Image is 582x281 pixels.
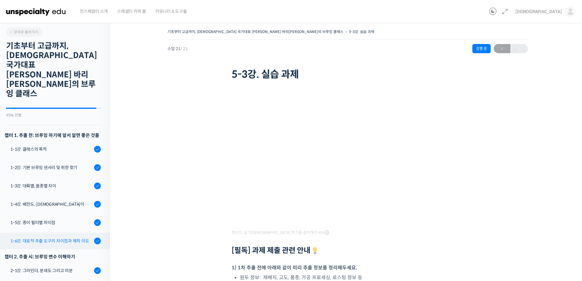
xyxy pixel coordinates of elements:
h2: 기초부터 고급까지, [DEMOGRAPHIC_DATA] 국가대표 [PERSON_NAME] 바리[PERSON_NAME]의 브루잉 클래스 [6,41,101,98]
h3: 챕터 1. 추출 전: 브루잉 하기에 앞서 알면 좋은 것들 [5,131,101,139]
img: 💡 [311,247,319,254]
a: 대화 [40,194,79,209]
a: ←이전 [494,44,511,53]
strong: [필독] 과제 제출 관련 안내 [232,246,320,255]
div: 진행 중 [472,44,491,53]
div: 1-5강. 종이 필터별 차이점 [10,219,92,226]
span: [DEMOGRAPHIC_DATA] [515,9,562,14]
a: 5-3강. 실습 과제 [349,29,374,34]
div: 95% 진행 [6,113,101,117]
a: 설정 [79,194,117,209]
span: 강의로 돌아가기 [9,30,38,34]
a: 기초부터 고급까지, [DEMOGRAPHIC_DATA] 국가대표 [PERSON_NAME] 바리[PERSON_NAME]의 브루잉 클래스 [167,29,343,34]
div: 1-3강. 대륙별, 품종별 차이 [10,183,92,189]
div: 1-4강. 배전도, [DEMOGRAPHIC_DATA]이 미치는 영향 [10,201,92,208]
span: / 21 [181,46,188,51]
span: 대화 [56,203,63,208]
span: 영상이 끊기[DEMOGRAPHIC_DATA] 여기를 클릭해주세요 [232,230,329,235]
a: 홈 [2,194,40,209]
div: 1-1강. 클래스의 목적 [10,146,92,153]
div: 1-2강. 기본 브루잉 센서리 및 취향 찾기 [10,164,92,171]
span: 수업 21 [167,47,188,51]
div: 1-6강. 대표적 추출 도구의 차이점과 제작 의도 [10,238,92,244]
h1: 5-3강. 실습 과제 [232,68,464,80]
span: ← [494,45,511,53]
strong: 1) 1차 추출 전에 아래와 같이 미리 추출 정보를 정리해두세요. [232,264,357,271]
span: 설정 [94,203,102,208]
div: 2-1강. 그라인더, 분쇄도 그리고 미분 [10,267,92,274]
span: 홈 [19,203,23,208]
div: 챕터 2. 추출 시: 브루잉 변수 이해하기 [5,253,101,261]
a: 강의로 돌아가기 [6,28,43,37]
